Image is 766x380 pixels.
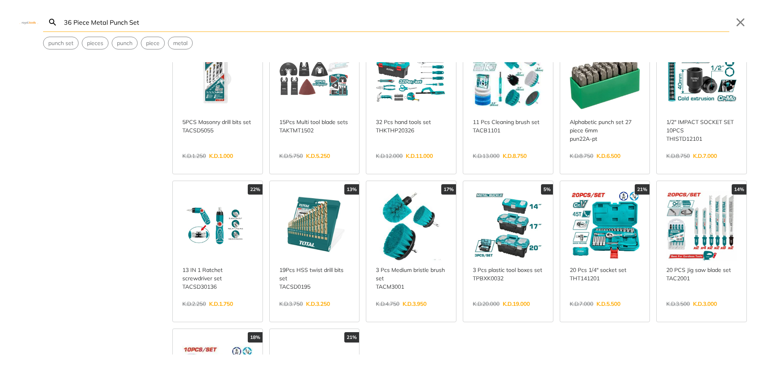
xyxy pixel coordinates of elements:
span: punch set [48,39,73,47]
div: 18% [248,332,263,343]
button: Select suggestion: piece [141,37,164,49]
div: 13% [344,184,359,195]
button: Close [734,16,747,29]
div: 5% [541,184,553,195]
input: Search… [62,13,729,32]
button: Select suggestion: metal [168,37,192,49]
div: Suggestion: metal [168,37,193,49]
div: 14% [732,184,746,195]
div: Suggestion: piece [141,37,165,49]
img: Close [19,20,38,24]
div: Suggestion: pieces [82,37,109,49]
span: pieces [87,39,103,47]
div: 22% [248,184,263,195]
div: Suggestion: punch [112,37,138,49]
button: Select suggestion: pieces [82,37,108,49]
button: Select suggestion: punch set [43,37,78,49]
div: 21% [344,332,359,343]
svg: Search [48,18,57,27]
div: 17% [441,184,456,195]
span: piece [146,39,160,47]
div: 21% [635,184,650,195]
div: Suggestion: punch set [43,37,79,49]
button: Select suggestion: punch [112,37,137,49]
span: punch [117,39,132,47]
span: metal [173,39,188,47]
